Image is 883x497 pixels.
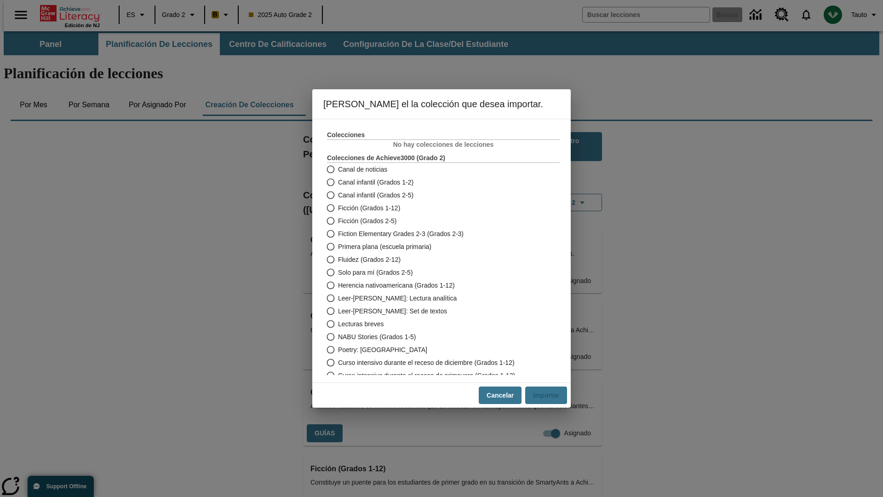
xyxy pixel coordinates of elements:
span: Leer-[PERSON_NAME]: Lectura analítica [338,294,457,303]
span: Ficción (Grados 2-5) [338,216,397,226]
h3: Colecciones [327,130,560,139]
span: Curso intensivo durante el receso de diciembre (Grados 1-12) [338,358,515,368]
span: Primera plana (escuela primaria) [338,242,431,252]
span: Solo para mí (Grados 2-5) [338,268,413,277]
span: Leer-[PERSON_NAME]: Set de textos [338,306,447,316]
h3: Colecciones de Achieve3000 (Grado 2 ) [327,153,560,162]
h6: [PERSON_NAME] el la colección que desea importar. [312,89,571,119]
span: Canal infantil (Grados 2-5) [338,191,413,200]
span: Ficción (Grados 1-12) [338,203,400,213]
span: Fluidez (Grados 2-12) [338,255,401,265]
span: Curso intensivo durante el receso de primavera (Grados 1-12) [338,371,515,381]
span: Poetry: [GEOGRAPHIC_DATA] [338,345,427,355]
p: No hay colecciones de lecciones [327,140,560,150]
span: Canal de noticias [338,165,387,174]
button: Cancelar [479,387,522,405]
span: Canal infantil (Grados 1-2) [338,178,413,187]
span: NABU Stories (Grados 1-5) [338,332,416,342]
span: Lecturas breves [338,319,384,329]
span: Fiction Elementary Grades 2-3 (Grados 2-3) [338,229,464,239]
span: Herencia nativoamericana (Grados 1-12) [338,281,455,290]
